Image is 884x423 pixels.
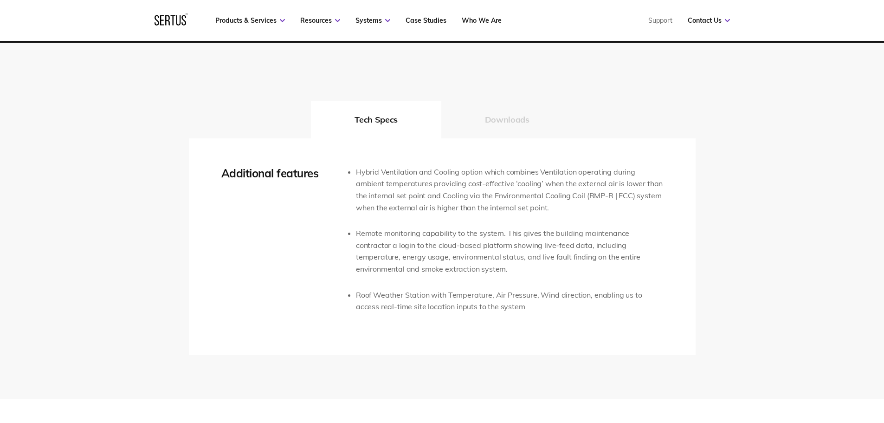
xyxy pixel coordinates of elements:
[648,16,672,25] a: Support
[406,16,446,25] a: Case Studies
[221,166,342,180] div: Additional features
[462,16,502,25] a: Who We Are
[355,16,390,25] a: Systems
[300,16,340,25] a: Resources
[356,166,663,214] li: Hybrid Ventilation and Cooling option which combines Ventilation operating during ambient tempera...
[356,289,663,313] li: Roof Weather Station with Temperature, Air Pressure, Wind direction, enabling us to access real-t...
[356,228,663,275] li: Remote monitoring capability to the system. This gives the building maintenance contractor a logi...
[717,315,884,423] iframe: Chat Widget
[441,101,573,138] button: Downloads
[215,16,285,25] a: Products & Services
[688,16,730,25] a: Contact Us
